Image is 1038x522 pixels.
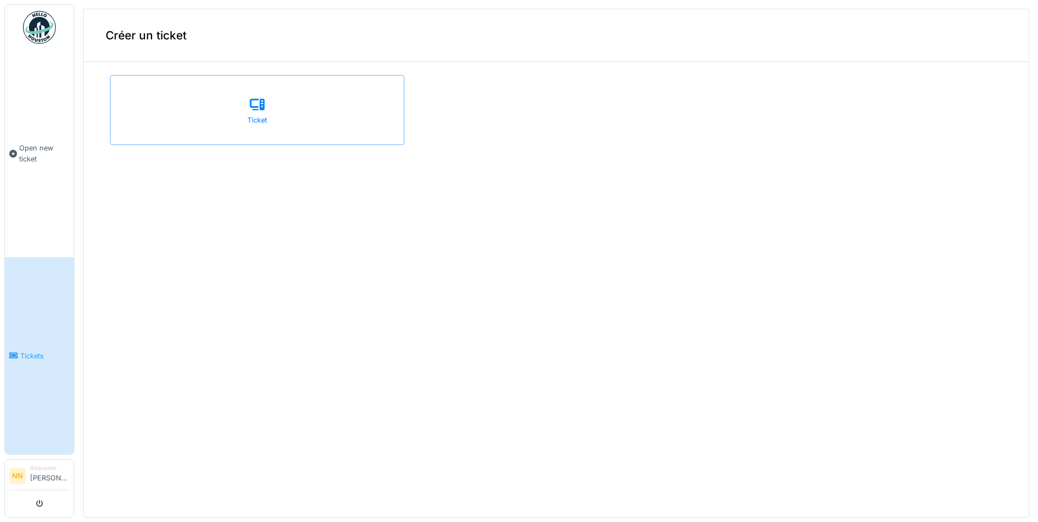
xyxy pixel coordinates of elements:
a: Tickets [5,257,74,454]
img: Badge_color-CXgf-gQk.svg [23,11,56,44]
div: Créer un ticket [84,9,1029,62]
li: NN [9,468,26,484]
a: NN Requester[PERSON_NAME] [9,464,69,490]
span: Tickets [20,351,69,361]
a: Open new ticket [5,50,74,257]
div: Requester [30,464,69,472]
span: Open new ticket [19,143,69,164]
li: [PERSON_NAME] [30,464,69,488]
div: Ticket [247,115,267,125]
